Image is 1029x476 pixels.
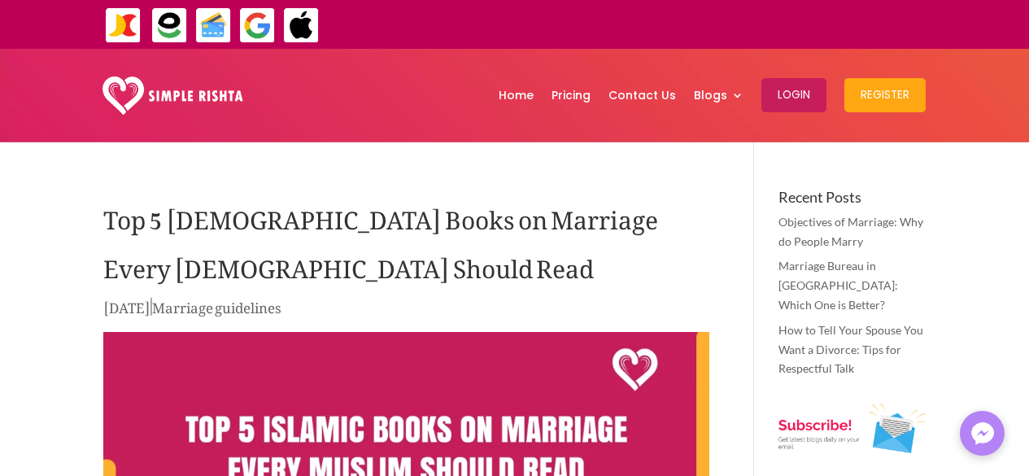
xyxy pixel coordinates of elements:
[239,7,276,44] img: GooglePay-icon
[283,7,320,44] img: ApplePay-icon
[966,417,999,450] img: Messenger
[761,78,826,112] button: Login
[499,53,534,138] a: Home
[844,53,926,138] a: Register
[103,295,709,327] p: |
[103,287,150,321] span: [DATE]
[778,323,923,376] a: How to Tell Your Spouse You Want a Divorce: Tips for Respectful Talk
[608,53,676,138] a: Contact Us
[778,259,898,312] a: Marriage Bureau in [GEOGRAPHIC_DATA]: Which One is Better?
[761,53,826,138] a: Login
[778,190,926,212] h4: Recent Posts
[103,190,709,295] h1: Top 5 [DEMOGRAPHIC_DATA] Books on Marriage Every [DEMOGRAPHIC_DATA] Should Read
[151,7,188,44] img: EasyPaisa-icon
[152,287,281,321] a: Marriage guidelines
[778,215,923,248] a: Objectives of Marriage: Why do People Marry
[844,78,926,112] button: Register
[195,7,232,44] img: Credit Cards
[694,53,743,138] a: Blogs
[105,7,142,44] img: JazzCash-icon
[748,10,782,38] strong: جاز کیش
[552,53,591,138] a: Pricing
[708,10,743,38] strong: ایزی پیسہ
